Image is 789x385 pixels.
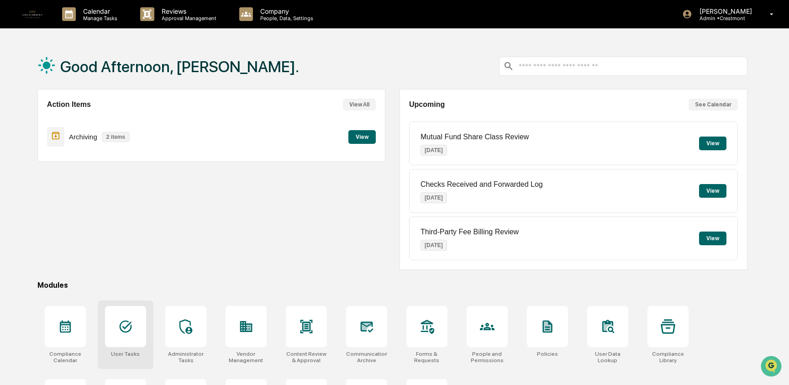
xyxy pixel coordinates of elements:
[346,351,387,364] div: Communications Archive
[91,155,110,162] span: Pylon
[467,351,508,364] div: People and Permissions
[348,130,376,144] button: View
[64,154,110,162] a: Powered byPylon
[75,115,113,124] span: Attestations
[165,351,206,364] div: Administrator Tasks
[226,351,267,364] div: Vendor Management
[102,132,130,142] p: 2 items
[760,355,784,380] iframe: Open customer support
[47,100,91,109] h2: Action Items
[9,19,166,34] p: How can we help?
[111,351,140,357] div: User Tasks
[76,7,122,15] p: Calendar
[9,116,16,123] div: 🖐️
[421,228,519,236] p: Third-Party Fee Billing Review
[69,133,97,141] p: Archiving
[421,145,447,156] p: [DATE]
[76,15,122,21] p: Manage Tasks
[699,232,726,245] button: View
[31,79,116,86] div: We're available if you need us!
[9,133,16,141] div: 🔎
[5,111,63,128] a: 🖐️Preclearance
[63,111,117,128] a: 🗄️Attestations
[699,184,726,198] button: View
[537,351,558,357] div: Policies
[253,7,318,15] p: Company
[66,116,74,123] div: 🗄️
[343,99,376,111] button: View All
[31,70,150,79] div: Start new chat
[699,137,726,150] button: View
[286,351,327,364] div: Content Review & Approval
[253,15,318,21] p: People, Data, Settings
[409,100,445,109] h2: Upcoming
[9,70,26,86] img: 1746055101610-c473b297-6a78-478c-a979-82029cc54cd1
[348,132,376,141] a: View
[154,7,221,15] p: Reviews
[37,281,747,290] div: Modules
[45,351,86,364] div: Compliance Calendar
[421,180,543,189] p: Checks Received and Forwarded Log
[692,15,757,21] p: Admin • Crestmont
[18,132,58,142] span: Data Lookup
[155,73,166,84] button: Start new chat
[421,240,447,251] p: [DATE]
[692,7,757,15] p: [PERSON_NAME]
[421,133,529,141] p: Mutual Fund Share Class Review
[154,15,221,21] p: Approval Management
[22,3,44,25] img: logo
[60,58,299,76] h1: Good Afternoon, [PERSON_NAME].
[587,351,628,364] div: User Data Lookup
[18,115,59,124] span: Preclearance
[647,351,689,364] div: Compliance Library
[406,351,447,364] div: Forms & Requests
[5,129,61,145] a: 🔎Data Lookup
[421,192,447,203] p: [DATE]
[689,99,738,111] button: See Calendar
